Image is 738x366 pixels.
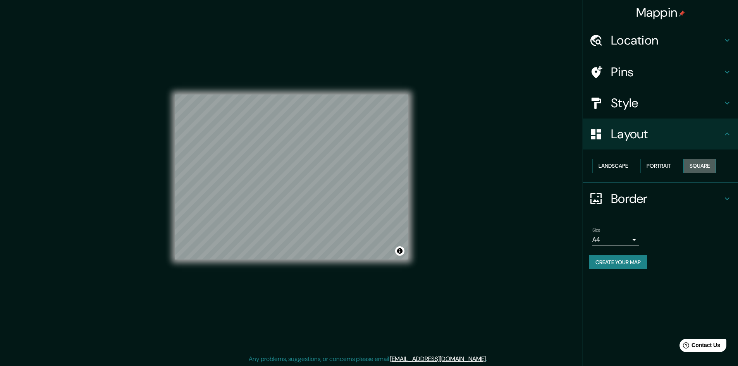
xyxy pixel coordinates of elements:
button: Square [683,159,716,173]
div: Style [583,88,738,119]
div: Layout [583,119,738,149]
div: Border [583,183,738,214]
label: Size [592,227,600,233]
h4: Mappin [636,5,685,20]
div: A4 [592,234,639,246]
h4: Layout [611,126,723,142]
img: pin-icon.png [679,10,685,17]
div: Pins [583,57,738,88]
button: Create your map [589,255,647,270]
p: Any problems, suggestions, or concerns please email . [249,354,487,364]
div: Location [583,25,738,56]
h4: Pins [611,64,723,80]
div: . [488,354,490,364]
button: Landscape [592,159,634,173]
iframe: Help widget launcher [669,336,729,357]
button: Portrait [640,159,677,173]
canvas: Map [175,95,408,259]
h4: Location [611,33,723,48]
a: [EMAIL_ADDRESS][DOMAIN_NAME] [390,355,486,363]
button: Toggle attribution [395,246,404,256]
h4: Style [611,95,723,111]
h4: Border [611,191,723,206]
div: . [487,354,488,364]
